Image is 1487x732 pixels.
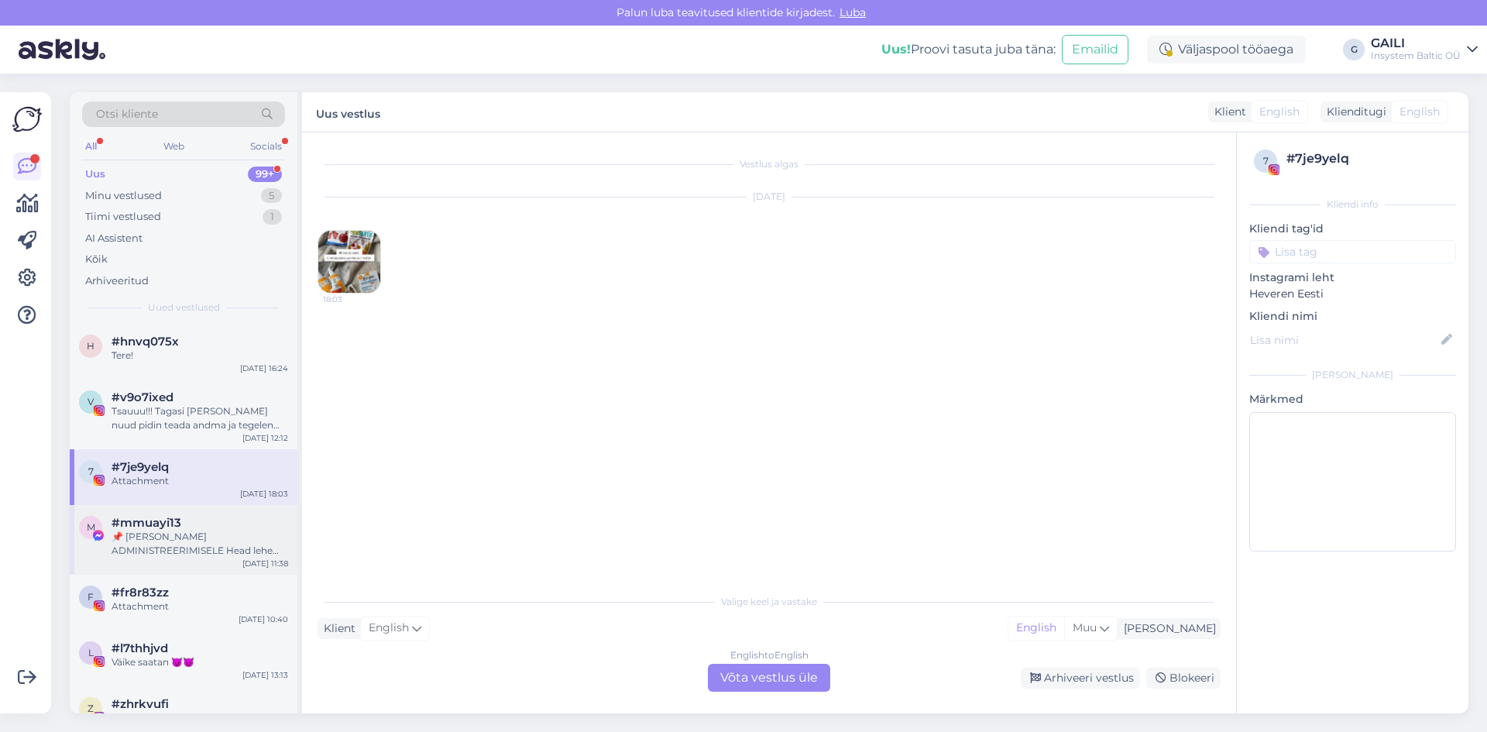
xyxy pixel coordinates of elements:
[88,647,94,658] span: l
[261,188,282,204] div: 5
[1320,104,1386,120] div: Klienditugi
[1371,37,1461,50] div: GAILI
[881,40,1056,59] div: Proovi tasuta juba täna:
[1259,104,1300,120] span: English
[88,466,94,477] span: 7
[1062,35,1128,64] button: Emailid
[88,591,94,603] span: f
[85,188,162,204] div: Minu vestlused
[1286,149,1451,168] div: # 7je9yelq
[316,101,380,122] label: Uus vestlus
[708,664,830,692] div: Võta vestlus üle
[82,136,100,156] div: All
[240,488,288,500] div: [DATE] 18:03
[318,231,380,293] img: attachment
[112,655,288,669] div: Väike saatan 😈😈
[112,474,288,488] div: Attachment
[112,641,168,655] span: #l7thhjvd
[242,558,288,569] div: [DATE] 11:38
[112,586,169,600] span: #fr8r83zz
[112,390,173,404] span: #v9o7ixed
[730,648,809,662] div: English to English
[1343,39,1365,60] div: G
[85,231,143,246] div: AI Assistent
[1249,286,1456,302] p: Heveren Eesti
[1146,668,1221,689] div: Blokeeri
[160,136,187,156] div: Web
[1250,332,1438,349] input: Lisa nimi
[85,209,161,225] div: Tiimi vestlused
[112,530,288,558] div: 📌 [PERSON_NAME] ADMINISTREERIMISELE Head lehe administraatorid Regulaarse ülevaatuse ja hindamise...
[323,294,381,305] span: 18:03
[112,460,169,474] span: #7je9yelq
[239,613,288,625] div: [DATE] 10:40
[87,521,95,533] span: m
[1147,36,1306,64] div: Väljaspool tööaega
[1118,620,1216,637] div: [PERSON_NAME]
[87,340,94,352] span: h
[247,136,285,156] div: Socials
[112,697,169,711] span: #zhrkvufi
[112,404,288,432] div: Tsauuu!!! Tagasi [PERSON_NAME] nuud pidin teada andma ja tegelen arvete ja asjadega [PERSON_NAME]!
[1249,240,1456,263] input: Lisa tag
[112,516,181,530] span: #mmuayi13
[85,252,108,267] div: Kõik
[1263,155,1269,167] span: 7
[1021,668,1140,689] div: Arhiveeri vestlus
[88,396,94,407] span: v
[1249,198,1456,211] div: Kliendi info
[318,595,1221,609] div: Valige keel ja vastake
[242,432,288,444] div: [DATE] 12:12
[96,106,158,122] span: Otsi kliente
[835,5,871,19] span: Luba
[318,190,1221,204] div: [DATE]
[85,273,149,289] div: Arhiveeritud
[1073,620,1097,634] span: Muu
[112,711,288,725] div: Sõnum kustutatud
[1249,221,1456,237] p: Kliendi tag'id
[1208,104,1246,120] div: Klient
[112,349,288,363] div: Tere!
[369,620,409,637] span: English
[1249,308,1456,325] p: Kliendi nimi
[1249,368,1456,382] div: [PERSON_NAME]
[1399,104,1440,120] span: English
[148,301,220,314] span: Uued vestlused
[881,42,911,57] b: Uus!
[12,105,42,134] img: Askly Logo
[263,209,282,225] div: 1
[240,363,288,374] div: [DATE] 16:24
[85,167,105,182] div: Uus
[1371,50,1461,62] div: Insystem Baltic OÜ
[248,167,282,182] div: 99+
[112,335,179,349] span: #hnvq075x
[1371,37,1478,62] a: GAILIInsystem Baltic OÜ
[1249,391,1456,407] p: Märkmed
[88,703,94,714] span: z
[318,620,355,637] div: Klient
[112,600,288,613] div: Attachment
[1008,617,1064,640] div: English
[318,157,1221,171] div: Vestlus algas
[1249,270,1456,286] p: Instagrami leht
[242,669,288,681] div: [DATE] 13:13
